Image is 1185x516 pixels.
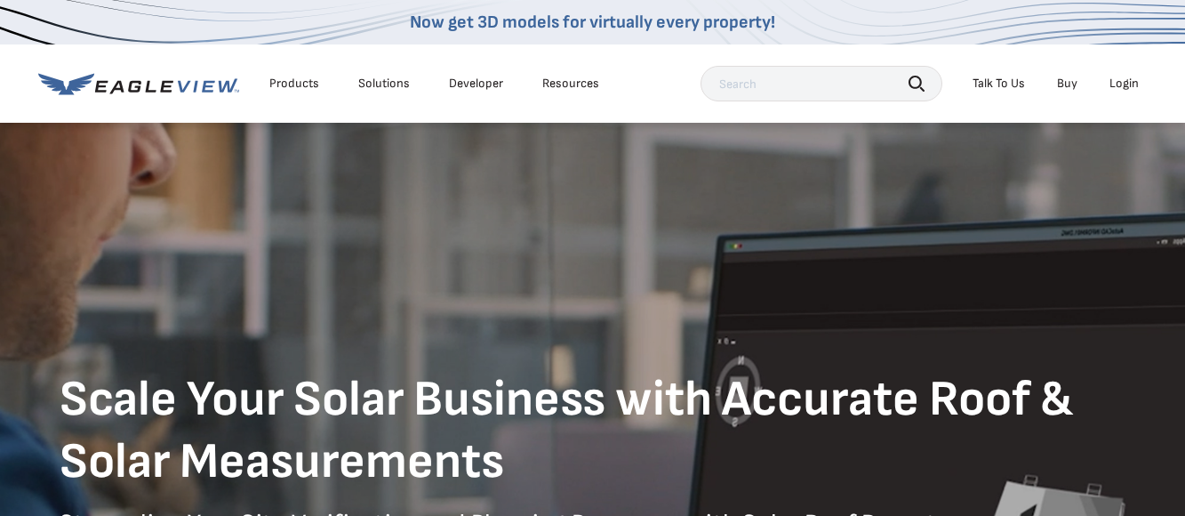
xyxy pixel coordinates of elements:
[410,12,775,33] a: Now get 3D models for virtually every property!
[269,76,319,92] div: Products
[60,369,1126,494] h1: Scale Your Solar Business with Accurate Roof & Solar Measurements
[701,66,942,101] input: Search
[1057,76,1077,92] a: Buy
[1109,76,1139,92] div: Login
[449,76,503,92] a: Developer
[542,76,599,92] div: Resources
[973,76,1025,92] div: Talk To Us
[358,76,410,92] div: Solutions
